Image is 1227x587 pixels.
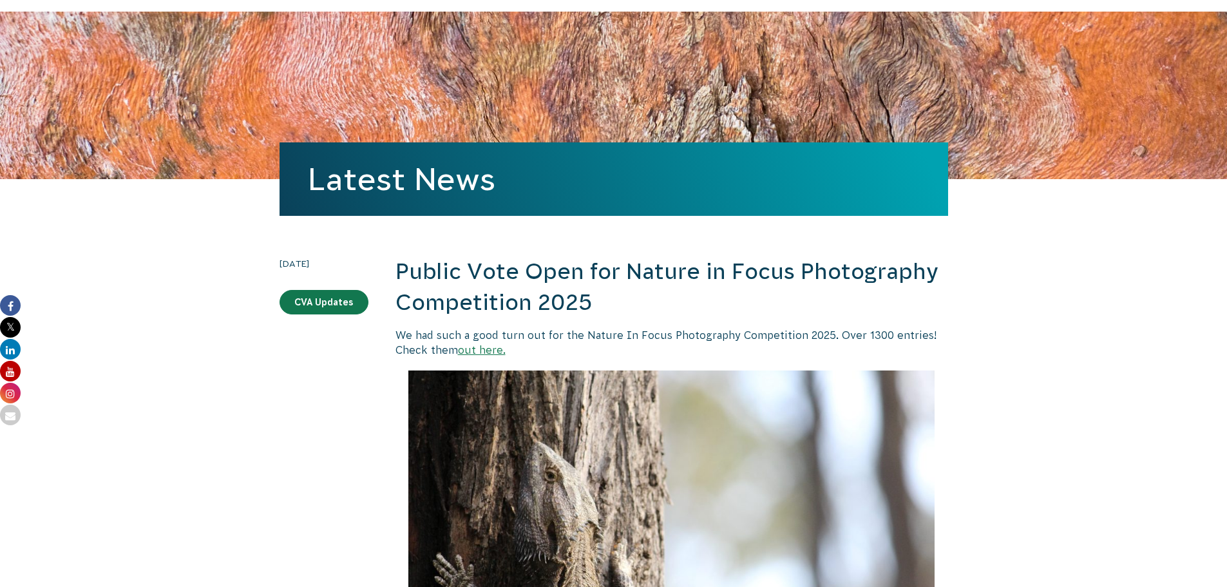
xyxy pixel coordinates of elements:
[395,256,948,318] h2: Public Vote Open for Nature in Focus Photography Competition 2025
[280,290,368,314] a: CVA Updates
[308,162,495,197] a: Latest News
[395,328,948,357] p: We had such a good turn out for the Nature In Focus Photography Competition 2025. Over 1300 entri...
[280,256,368,271] time: [DATE]
[458,344,506,356] a: out here.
